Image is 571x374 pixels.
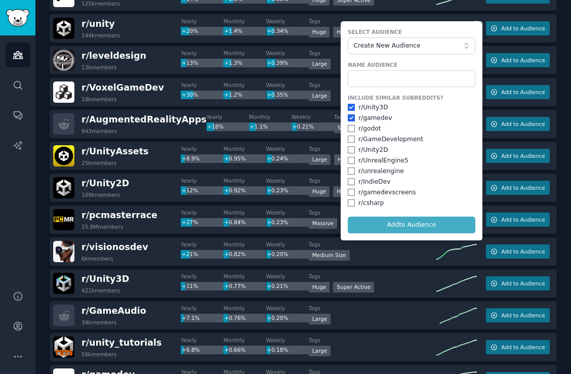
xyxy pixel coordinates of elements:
dt: Tags [309,145,436,152]
dt: Yearly [181,241,223,248]
img: GummySearch logo [6,9,29,27]
span: +1.3% [224,60,242,66]
span: +0.23% [267,187,288,193]
span: +0.92% [224,187,246,193]
span: Add to Audience [501,57,545,64]
div: 18k members [81,96,116,103]
span: +27% [182,219,198,225]
label: Include Similar Subreddits? [348,94,475,101]
span: r/ VoxelGameDev [81,82,164,93]
div: 144k members [81,32,120,39]
span: +0.66% [224,347,246,353]
dt: Monthly [223,305,266,312]
div: r/ Unity2D [358,146,388,155]
dt: Weekly [266,145,309,152]
dt: Yearly [181,305,223,312]
img: unity [53,18,74,39]
dt: Yearly [181,50,223,57]
span: r/ UnityAssets [81,146,149,156]
span: +0.21% [293,123,314,130]
span: Add to Audience [501,216,545,223]
span: +1.1% [250,123,268,130]
dt: Yearly [207,113,249,120]
span: +0.24% [267,155,288,161]
dt: Monthly [223,18,266,25]
dt: Weekly [266,273,309,280]
div: 15.8M members [81,223,123,230]
img: Unity2D [53,177,74,198]
dt: Weekly [292,113,334,120]
span: +0.77% [224,283,246,289]
span: Add to Audience [501,25,545,32]
dt: Yearly [181,18,223,25]
button: Add to Audience [486,213,550,227]
div: 421k members [81,287,120,294]
span: +0.82% [224,251,246,257]
dt: Monthly [223,50,266,57]
span: +0.21% [267,283,288,289]
img: UnityAssets [53,145,74,167]
dt: Monthly [223,209,266,216]
span: Add to Audience [501,280,545,287]
dt: Monthly [249,113,292,120]
div: Large [309,59,331,69]
span: +0.84% [224,219,246,225]
span: Add to Audience [501,120,545,128]
span: +21% [182,251,198,257]
dt: Yearly [181,273,223,280]
span: +7.1% [182,315,199,321]
dt: Tags [309,177,436,184]
dt: Weekly [266,177,309,184]
img: unity_tutorials [53,337,74,358]
dt: Tags [309,273,436,280]
label: Name Audience [348,61,475,68]
span: +0.18% [267,347,288,353]
span: Add to Audience [501,89,545,96]
div: 169k members [81,191,120,198]
button: Add to Audience [486,308,550,322]
span: r/ AugmentedRealityApps [81,114,207,124]
span: r/ leveldesign [81,51,146,61]
dt: Monthly [223,273,266,280]
dt: Weekly [266,305,309,312]
dt: Monthly [223,177,266,184]
div: Large [309,346,331,356]
span: +0.76% [224,315,246,321]
dt: Weekly [266,209,309,216]
dt: Yearly [181,145,223,152]
span: +18% [208,123,224,130]
div: 56k members [81,351,116,358]
span: r/ Unity3D [81,274,129,284]
img: VoxelGameDev [53,81,74,103]
dt: Monthly [223,145,266,152]
button: Add to Audience [486,149,550,163]
div: 943 members [81,128,117,135]
span: +0.20% [267,251,288,257]
dt: Yearly [181,81,223,89]
span: r/ unity_tutorials [81,338,162,348]
span: r/ unity [81,19,115,29]
span: r/ pcmasterrace [81,210,157,220]
div: Medium Size [309,250,350,261]
span: +0.39% [267,60,288,66]
dt: Yearly [181,209,223,216]
span: r/ Unity2D [81,178,129,188]
span: +11% [182,283,198,289]
span: +20% [182,28,198,34]
span: +8.9% [182,155,199,161]
dt: Weekly [266,50,309,57]
div: Huge [309,282,330,293]
span: +12% [182,187,198,193]
div: Large [309,154,331,165]
span: +0.20% [267,315,288,321]
button: Add to Audience [486,21,550,35]
dt: Monthly [223,81,266,89]
span: +0.35% [267,92,288,98]
span: r/ visionosdev [81,242,148,252]
dt: Tags [334,113,436,120]
div: Large [309,314,331,324]
span: +6.8% [182,347,199,353]
div: Super Active [333,282,374,293]
span: Add to Audience [501,312,545,319]
div: 13k members [81,64,116,71]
